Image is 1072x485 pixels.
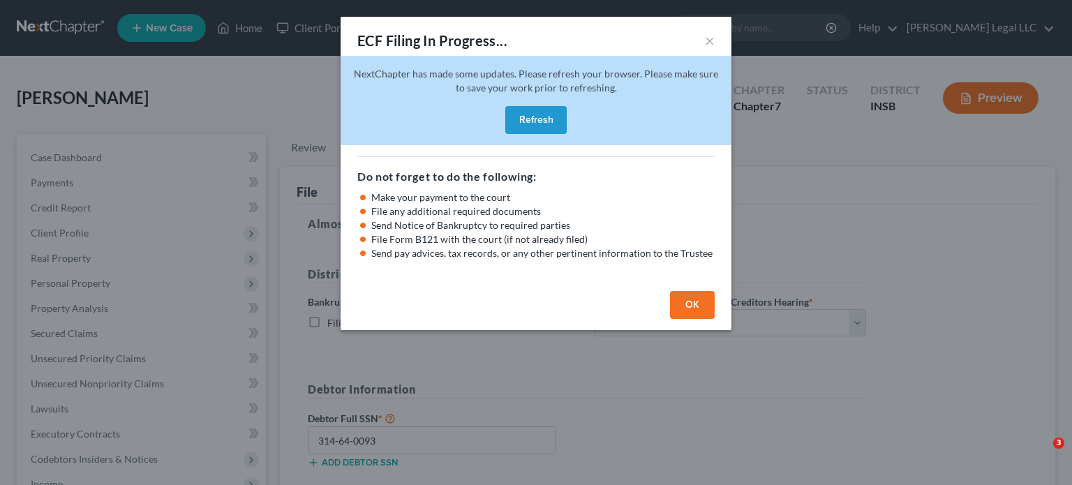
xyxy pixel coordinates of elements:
[371,204,715,218] li: File any additional required documents
[1025,438,1058,471] iframe: Intercom live chat
[505,106,567,134] button: Refresh
[371,191,715,204] li: Make your payment to the court
[371,218,715,232] li: Send Notice of Bankruptcy to required parties
[670,291,715,319] button: OK
[357,31,507,50] div: ECF Filing In Progress...
[357,168,715,185] h5: Do not forget to do the following:
[354,68,718,94] span: NextChapter has made some updates. Please refresh your browser. Please make sure to save your wor...
[371,232,715,246] li: File Form B121 with the court (if not already filed)
[705,32,715,49] button: ×
[371,246,715,260] li: Send pay advices, tax records, or any other pertinent information to the Trustee
[1053,438,1064,449] span: 3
